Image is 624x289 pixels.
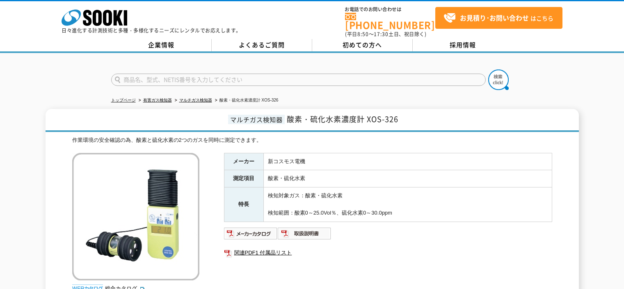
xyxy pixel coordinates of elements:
img: btn_search.png [488,69,509,90]
th: メーカー [224,153,263,170]
th: 測定項目 [224,170,263,187]
span: はこちら [443,12,553,24]
a: 採用情報 [413,39,513,51]
div: 作業環境の安全確認の為、酸素と硫化水素の2つのガスを同時に測定できます。 [72,136,552,145]
a: 有害ガス検知器 [143,98,172,102]
img: 酸素・硫化水素濃度計 XOS-326 [72,153,199,280]
a: 企業情報 [111,39,212,51]
td: 酸素・硫化水素 [263,170,552,187]
td: 新コスモス電機 [263,153,552,170]
a: お見積り･お問い合わせはこちら [435,7,562,29]
strong: お見積り･お問い合わせ [460,13,529,23]
a: 取扱説明書 [278,232,331,238]
p: 日々進化する計測技術と多種・多様化するニーズにレンタルでお応えします。 [62,28,241,33]
a: 初めての方へ [312,39,413,51]
a: トップページ [111,98,136,102]
img: 取扱説明書 [278,227,331,240]
span: マルチガス検知器 [228,115,285,124]
a: メーカーカタログ [224,232,278,238]
a: マルチガス検知器 [179,98,212,102]
span: (平日 ～ 土日、祝日除く) [345,30,426,38]
span: 初めての方へ [343,40,382,49]
a: [PHONE_NUMBER] [345,13,435,30]
span: 17:30 [374,30,389,38]
span: 8:50 [357,30,369,38]
a: 関連PDF1 付属品リスト [224,247,552,258]
th: 特長 [224,187,263,222]
li: 酸素・硫化水素濃度計 XOS-326 [213,96,279,105]
span: 酸素・硫化水素濃度計 XOS-326 [287,113,398,125]
a: よくあるご質問 [212,39,312,51]
input: 商品名、型式、NETIS番号を入力してください [111,74,486,86]
td: 検知対象ガス：酸素・硫化水素 検知範囲：酸素0～25.0Vol％、硫化水素0～30.0ppm [263,187,552,222]
span: お電話でのお問い合わせは [345,7,435,12]
img: メーカーカタログ [224,227,278,240]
